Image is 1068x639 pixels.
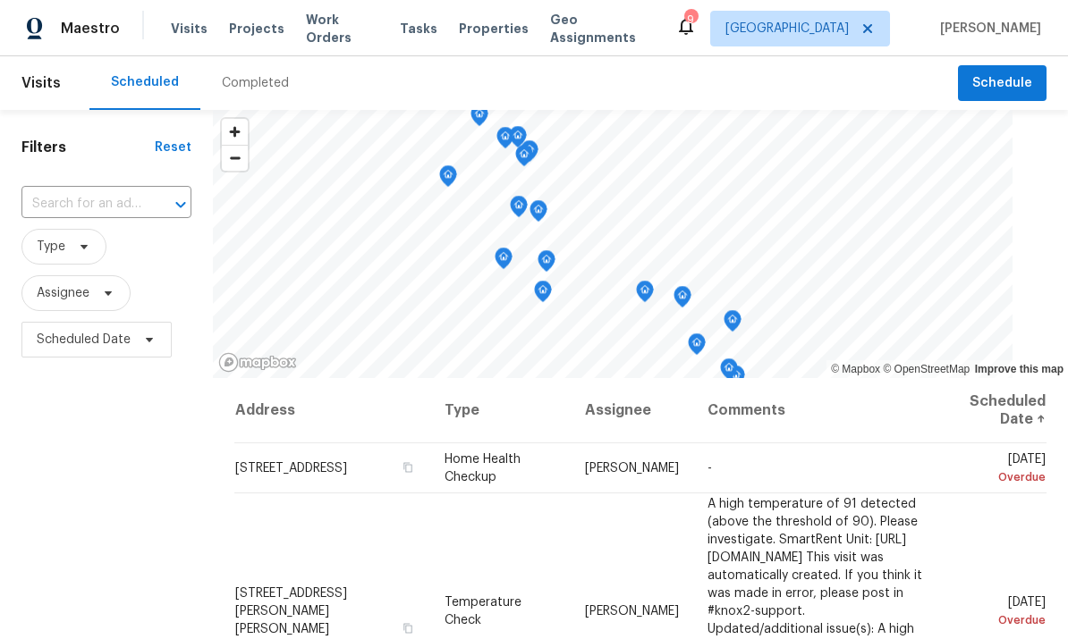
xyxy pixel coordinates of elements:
span: [DATE] [952,453,1046,486]
span: Properties [459,20,529,38]
span: [PERSON_NAME] [933,20,1041,38]
a: OpenStreetMap [883,363,970,375]
th: Scheduled Date ↑ [937,378,1047,443]
button: Copy Address [400,459,416,475]
span: Zoom out [222,146,248,171]
span: Visits [21,63,61,103]
span: Scheduled Date [37,331,131,349]
div: Map marker [521,140,538,168]
span: Type [37,238,65,256]
div: Map marker [636,281,654,308]
span: Work Orders [306,11,378,46]
span: Geo Assignments [550,11,654,46]
span: - [708,462,712,475]
div: Scheduled [111,73,179,91]
div: Map marker [515,145,533,172]
span: [PERSON_NAME] [585,462,679,475]
div: Map marker [688,333,706,361]
span: Home Health Checkup [445,453,521,483]
div: Map marker [496,127,514,155]
div: Map marker [509,126,527,154]
button: Schedule [958,65,1047,102]
div: Map marker [674,286,691,314]
button: Zoom in [222,119,248,145]
input: Search for an address... [21,190,141,218]
span: [PERSON_NAME] [585,604,679,617]
div: 9 [684,11,697,29]
div: Map marker [495,248,513,275]
div: Map marker [530,200,547,228]
th: Comments [693,378,937,443]
a: Improve this map [975,363,1064,375]
th: Assignee [571,378,693,443]
button: Open [168,192,193,217]
div: Map marker [470,105,488,132]
canvas: Map [213,110,1013,378]
span: [STREET_ADDRESS] [235,462,347,475]
span: [GEOGRAPHIC_DATA] [725,20,849,38]
div: Map marker [724,310,742,338]
div: Overdue [952,610,1046,628]
a: Mapbox homepage [218,352,297,373]
span: Schedule [972,72,1032,95]
div: Map marker [720,358,738,386]
div: Map marker [538,250,555,278]
div: Completed [222,74,289,92]
span: [STREET_ADDRESS][PERSON_NAME][PERSON_NAME] [235,586,347,635]
span: Projects [229,20,284,38]
button: Copy Address [400,619,416,635]
span: Temperature Check [445,595,521,626]
span: Maestro [61,20,120,38]
div: Map marker [439,165,457,193]
span: [DATE] [952,595,1046,628]
div: Map marker [534,281,552,308]
span: Assignee [37,284,89,302]
th: Address [234,378,430,443]
a: Mapbox [831,363,880,375]
button: Zoom out [222,145,248,171]
span: Tasks [400,22,437,35]
span: Visits [171,20,208,38]
th: Type [430,378,571,443]
div: Map marker [510,196,528,223]
h1: Filters [21,139,155,156]
div: Reset [155,139,191,156]
div: Overdue [952,468,1046,486]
